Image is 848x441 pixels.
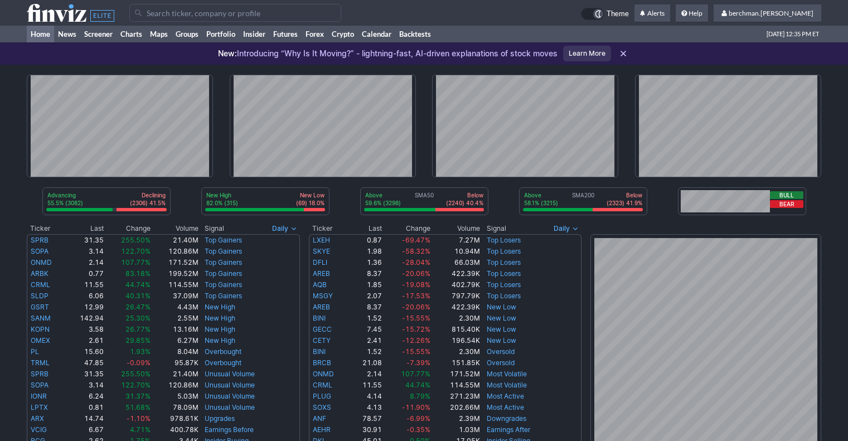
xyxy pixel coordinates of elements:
span: 8.79% [410,392,430,400]
td: 171.52M [151,257,199,268]
td: 66.03M [431,257,481,268]
span: 29.85% [125,336,151,345]
a: Most Volatile [487,381,527,389]
p: (69) 18.0% [296,199,324,207]
a: SLDP [31,292,49,300]
a: Unusual Volume [205,392,255,400]
p: Below [607,191,642,199]
a: New Low [487,336,516,345]
p: Declining [130,191,166,199]
a: OMEX [31,336,50,345]
a: PL [31,347,39,356]
td: 47.85 [66,357,104,369]
td: 21.08 [350,357,382,369]
th: Volume [431,223,481,234]
span: Signal [487,224,506,233]
a: Upgrades [205,414,235,423]
a: Top Gainers [205,236,242,244]
td: 199.52M [151,268,199,279]
a: BINI [313,347,326,356]
td: 21.40M [151,369,199,380]
p: 82.0% (315) [206,199,238,207]
td: 1.36 [350,257,382,268]
a: GSRT [31,303,49,311]
button: Signals interval [551,223,582,234]
td: 15.60 [66,346,104,357]
a: Top Losers [487,258,521,266]
a: DFLI [313,258,327,266]
th: Change [104,223,151,234]
a: ARX [31,414,44,423]
a: Crypto [328,26,358,42]
p: (2306) 41.5% [130,199,166,207]
td: 78.57 [350,413,382,424]
a: Theme [581,8,629,20]
td: 3.58 [66,324,104,335]
a: Help [676,4,708,22]
a: CETY [313,336,331,345]
a: Overbought [205,347,241,356]
a: AREB [313,269,330,278]
span: 40.31% [125,292,151,300]
p: New High [206,191,238,199]
td: 202.66M [431,402,481,413]
button: Bull [770,191,803,199]
a: SOPA [31,381,49,389]
td: 11.55 [66,279,104,290]
p: New Low [296,191,324,199]
td: 2.30M [431,346,481,357]
a: Most Volatile [487,370,527,378]
td: 78.09M [151,402,199,413]
td: 11.55 [350,380,382,391]
td: 10.94M [431,246,481,257]
td: 114.55M [151,279,199,290]
td: 271.23M [431,391,481,402]
button: Signals interval [269,223,300,234]
span: 1.93% [130,347,151,356]
a: Most Active [487,403,524,411]
a: SANM [31,314,51,322]
a: Insider [239,26,269,42]
td: 1.85 [350,279,382,290]
a: BINI [313,314,326,322]
span: Daily [272,223,288,234]
th: Volume [151,223,199,234]
a: CRML [31,280,50,289]
p: Above [365,191,401,199]
p: Introducing “Why Is It Moving?” - lightning-fast, AI-driven explanations of stock moves [218,48,558,59]
td: 2.14 [350,369,382,380]
input: Search [129,4,341,22]
a: Top Gainers [205,280,242,289]
a: New Low [487,325,516,333]
td: 8.37 [350,302,382,313]
td: 31.35 [66,369,104,380]
td: 196.54K [431,335,481,346]
span: -19.08% [402,280,430,289]
th: Ticker [27,223,66,234]
span: 51.68% [125,403,151,411]
a: SOXS [313,403,331,411]
span: -15.55% [402,314,430,322]
span: 122.70% [121,381,151,389]
a: GECC [313,325,332,333]
td: 14.74 [66,413,104,424]
a: Downgrades [487,414,526,423]
th: Ticker [309,223,350,234]
a: Portfolio [202,26,239,42]
a: ONMD [31,258,52,266]
td: 37.09M [151,290,199,302]
span: -7.39% [406,358,430,367]
a: SKYE [313,247,330,255]
a: New High [205,336,235,345]
span: Theme [607,8,629,20]
a: Learn More [563,46,611,61]
span: 107.77% [121,258,151,266]
td: 13.16M [151,324,199,335]
td: 2.41 [350,335,382,346]
a: Screener [80,26,117,42]
a: Backtests [395,26,435,42]
span: Signal [205,224,224,233]
span: Daily [554,223,570,234]
td: 4.14 [350,391,382,402]
td: 0.87 [350,234,382,246]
